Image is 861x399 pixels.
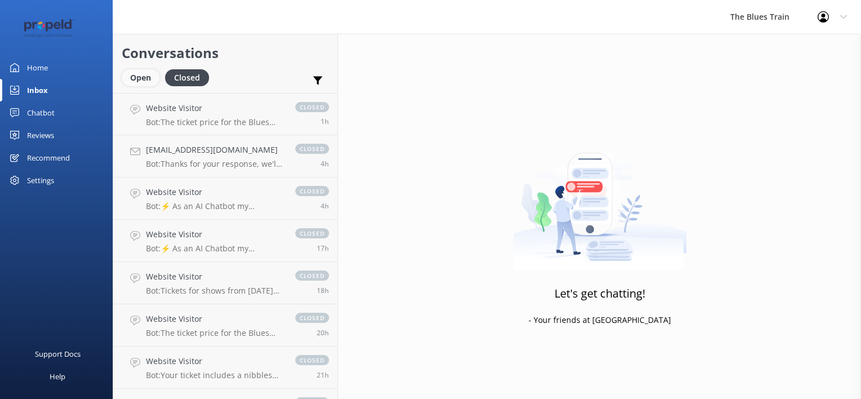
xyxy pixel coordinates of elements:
[113,262,338,304] a: Website VisitorBot:Tickets for shows from [DATE] onwards will be announced in late 2025. For [DAT...
[146,370,284,380] p: Bot: Your ticket includes a nibbles box and all drinks. However, meals are not included. You can ...
[122,69,159,86] div: Open
[113,347,338,389] a: Website VisitorBot:Your ticket includes a nibbles box and all drinks. However, meals are not incl...
[513,129,687,270] img: artwork of a man stealing a conversation from at giant smartphone
[295,102,329,112] span: closed
[295,355,329,365] span: closed
[122,42,329,64] h2: Conversations
[165,71,215,83] a: Closed
[295,228,329,238] span: closed
[146,201,284,211] p: Bot: ⚡ As an AI Chatbot my understanding of some questions is limited. Please rephrase your quest...
[317,328,329,338] span: Sep 22 2025 07:13pm (UTC +10:00) Australia/Sydney
[146,355,284,367] h4: Website Visitor
[529,314,671,326] p: - Your friends at [GEOGRAPHIC_DATA]
[146,313,284,325] h4: Website Visitor
[146,144,284,156] h4: [EMAIL_ADDRESS][DOMAIN_NAME]
[146,228,284,241] h4: Website Visitor
[295,186,329,196] span: closed
[35,343,81,365] div: Support Docs
[113,93,338,135] a: Website VisitorBot:The ticket price for the Blues Train is currently $175 per person. This includ...
[165,69,209,86] div: Closed
[295,271,329,281] span: closed
[122,71,165,83] a: Open
[321,201,329,211] span: Sep 23 2025 10:40am (UTC +10:00) Australia/Sydney
[146,328,284,338] p: Bot: The ticket price for the Blues Train is currently $175 per person. This includes the night o...
[554,285,645,303] h3: Let's get chatting!
[27,79,48,101] div: Inbox
[317,286,329,295] span: Sep 22 2025 08:40pm (UTC +10:00) Australia/Sydney
[295,144,329,154] span: closed
[146,186,284,198] h4: Website Visitor
[113,220,338,262] a: Website VisitorBot:⚡ As an AI Chatbot my understanding of some questions is limited. Please rephr...
[113,178,338,220] a: Website VisitorBot:⚡ As an AI Chatbot my understanding of some questions is limited. Please rephr...
[27,101,55,124] div: Chatbot
[295,313,329,323] span: closed
[50,365,65,388] div: Help
[321,159,329,169] span: Sep 23 2025 10:55am (UTC +10:00) Australia/Sydney
[146,243,284,254] p: Bot: ⚡ As an AI Chatbot my understanding of some questions is limited. Please rephrase your quest...
[113,304,338,347] a: Website VisitorBot:The ticket price for the Blues Train is currently $175 per person. This includ...
[317,243,329,253] span: Sep 22 2025 09:39pm (UTC +10:00) Australia/Sydney
[27,56,48,79] div: Home
[27,124,54,147] div: Reviews
[17,19,82,38] img: 12-1677471078.png
[146,286,284,296] p: Bot: Tickets for shows from [DATE] onwards will be announced in late 2025. For [DATE], please che...
[113,135,338,178] a: [EMAIL_ADDRESS][DOMAIN_NAME]Bot:Thanks for your response, we'll get back to you as soon as we can...
[27,147,70,169] div: Recommend
[146,159,284,169] p: Bot: Thanks for your response, we'll get back to you as soon as we can during opening hours.
[27,169,54,192] div: Settings
[317,370,329,380] span: Sep 22 2025 05:29pm (UTC +10:00) Australia/Sydney
[146,102,284,114] h4: Website Visitor
[321,117,329,126] span: Sep 23 2025 01:51pm (UTC +10:00) Australia/Sydney
[146,271,284,283] h4: Website Visitor
[146,117,284,127] p: Bot: The ticket price for the Blues Train is currently $175 per person. This includes the night o...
